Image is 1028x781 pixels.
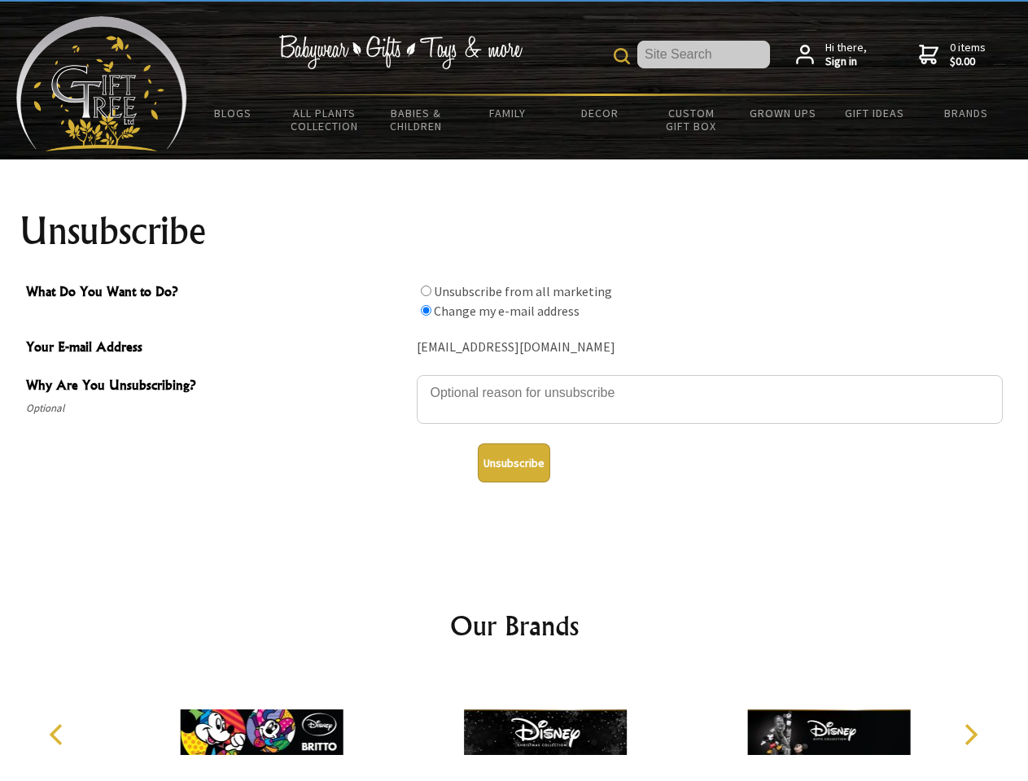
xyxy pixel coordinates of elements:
input: What Do You Want to Do? [421,286,431,296]
label: Change my e-mail address [434,303,580,319]
a: Gift Ideas [829,96,921,130]
a: BLOGS [187,96,279,130]
span: 0 items [950,40,986,69]
a: All Plants Collection [279,96,371,143]
span: Your E-mail Address [26,337,409,360]
a: Babies & Children [370,96,462,143]
span: Optional [26,399,409,418]
a: 0 items$0.00 [919,41,986,69]
textarea: Why Are You Unsubscribing? [417,375,1003,424]
a: Brands [921,96,1013,130]
a: Hi there,Sign in [796,41,867,69]
span: What Do You Want to Do? [26,281,409,305]
input: What Do You Want to Do? [421,305,431,316]
span: Why Are You Unsubscribing? [26,375,409,399]
a: Custom Gift Box [645,96,737,143]
a: Decor [553,96,645,130]
a: Grown Ups [737,96,829,130]
h1: Unsubscribe [20,212,1009,251]
label: Unsubscribe from all marketing [434,283,612,299]
img: Babyware - Gifts - Toys and more... [16,16,187,151]
button: Unsubscribe [478,443,550,482]
input: Site Search [637,41,770,68]
div: [EMAIL_ADDRESS][DOMAIN_NAME] [417,335,1003,360]
span: Hi there, [825,41,867,69]
img: product search [614,48,630,64]
img: Babywear - Gifts - Toys & more [278,35,523,69]
strong: $0.00 [950,55,986,69]
strong: Sign in [825,55,867,69]
h2: Our Brands [33,606,996,645]
button: Previous [41,717,77,753]
a: Family [462,96,554,130]
button: Next [952,717,988,753]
